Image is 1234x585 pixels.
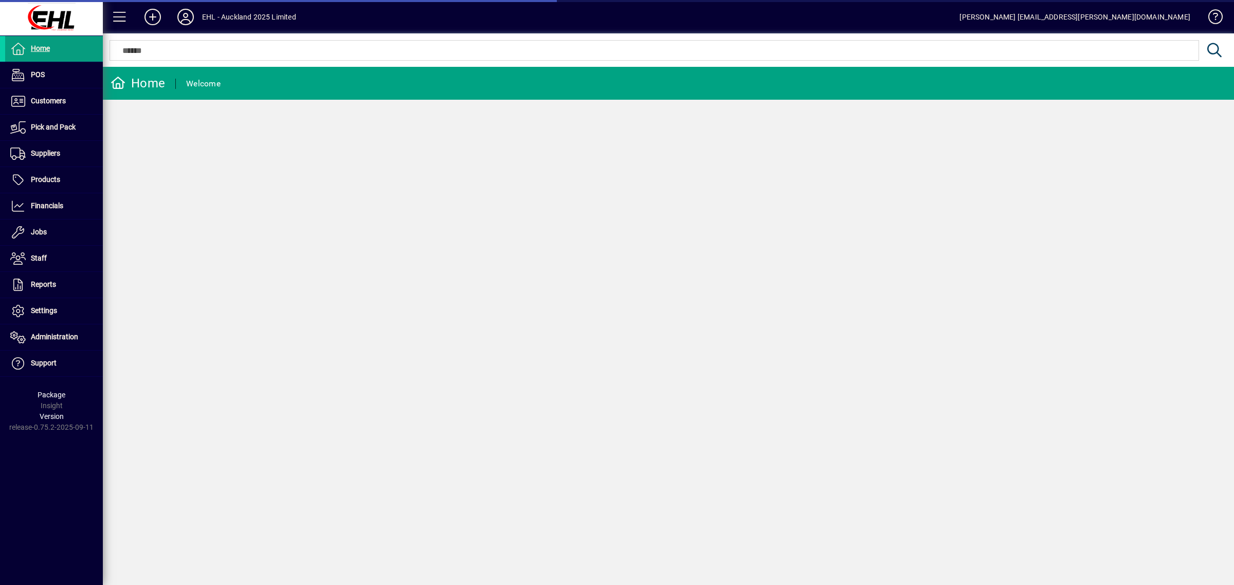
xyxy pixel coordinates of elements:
[31,97,66,105] span: Customers
[5,272,103,298] a: Reports
[5,220,103,245] a: Jobs
[40,412,64,421] span: Version
[31,306,57,315] span: Settings
[202,9,296,25] div: EHL - Auckland 2025 Limited
[5,167,103,193] a: Products
[5,298,103,324] a: Settings
[31,228,47,236] span: Jobs
[5,88,103,114] a: Customers
[31,202,63,210] span: Financials
[5,246,103,271] a: Staff
[31,70,45,79] span: POS
[959,9,1190,25] div: [PERSON_NAME] [EMAIL_ADDRESS][PERSON_NAME][DOMAIN_NAME]
[31,333,78,341] span: Administration
[169,8,202,26] button: Profile
[5,193,103,219] a: Financials
[31,280,56,288] span: Reports
[5,115,103,140] a: Pick and Pack
[186,76,221,92] div: Welcome
[136,8,169,26] button: Add
[31,254,47,262] span: Staff
[38,391,65,399] span: Package
[31,123,76,131] span: Pick and Pack
[5,351,103,376] a: Support
[5,324,103,350] a: Administration
[31,175,60,184] span: Products
[31,359,57,367] span: Support
[111,75,165,92] div: Home
[31,44,50,52] span: Home
[1201,2,1221,35] a: Knowledge Base
[5,141,103,167] a: Suppliers
[31,149,60,157] span: Suppliers
[5,62,103,88] a: POS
